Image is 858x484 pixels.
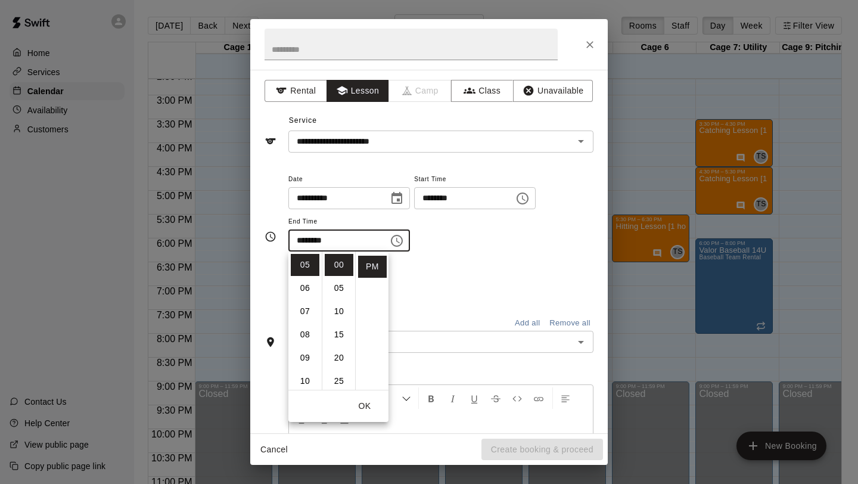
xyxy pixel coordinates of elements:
span: Service [289,116,317,125]
span: Notes [289,362,593,381]
li: 15 minutes [325,324,353,346]
span: Start Time [414,172,536,188]
button: Insert Code [507,387,527,409]
svg: Timing [265,231,276,243]
button: Format Underline [464,387,484,409]
li: 5 hours [291,254,319,276]
button: Add all [508,314,546,333]
button: Close [579,34,601,55]
span: Date [288,172,410,188]
li: 20 minutes [325,347,353,369]
span: End Time [288,214,410,230]
button: Left Align [555,387,576,409]
li: 5 minutes [325,277,353,299]
button: Format Bold [421,387,442,409]
button: Format Italics [443,387,463,409]
li: 6 hours [291,277,319,299]
li: 25 minutes [325,370,353,392]
button: Open [573,334,589,350]
li: 7 hours [291,300,319,322]
li: 0 minutes [325,254,353,276]
button: OK [346,395,384,417]
ul: Select hours [288,252,322,390]
li: PM [358,256,387,278]
ul: Select minutes [322,252,355,390]
svg: Rooms [265,336,276,348]
button: Rental [265,80,327,102]
button: Unavailable [513,80,593,102]
li: 10 hours [291,370,319,392]
li: 9 hours [291,347,319,369]
button: Remove all [546,314,593,333]
li: 10 minutes [325,300,353,322]
button: Format Strikethrough [486,387,506,409]
ul: Select meridiem [355,252,388,390]
button: Class [451,80,514,102]
button: Choose date, selected date is Sep 11, 2025 [385,187,409,210]
li: 8 hours [291,324,319,346]
svg: Service [265,135,276,147]
button: Open [573,133,589,150]
button: Choose time, selected time is 4:30 PM [511,187,534,210]
span: Camps can only be created in the Services page [389,80,452,102]
button: Lesson [327,80,389,102]
button: Choose time, selected time is 5:00 PM [385,229,409,253]
button: Cancel [255,439,293,461]
button: Insert Link [529,387,549,409]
